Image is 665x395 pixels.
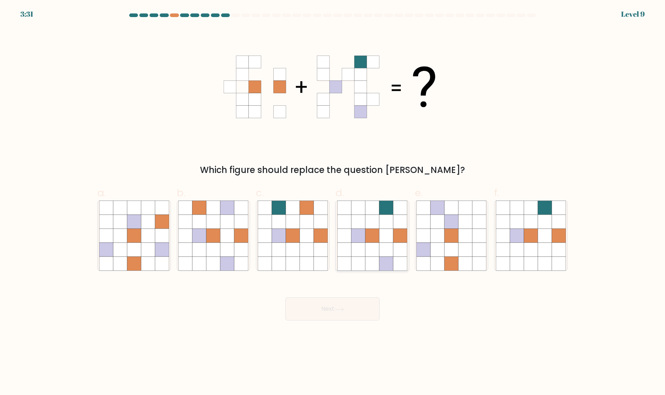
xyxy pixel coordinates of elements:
[256,186,264,200] span: c.
[285,297,380,321] button: Next
[335,186,344,200] span: d.
[20,9,33,20] div: 3:31
[415,186,423,200] span: e.
[494,186,499,200] span: f.
[97,186,106,200] span: a.
[102,164,563,177] div: Which figure should replace the question [PERSON_NAME]?
[621,9,645,20] div: Level 9
[177,186,185,200] span: b.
